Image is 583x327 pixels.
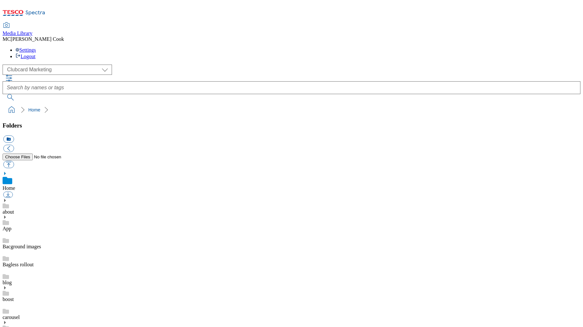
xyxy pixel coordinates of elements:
a: about [3,209,14,215]
a: Logout [15,54,35,59]
span: Media Library [3,31,32,36]
a: Home [28,107,40,112]
a: App [3,226,12,231]
a: carousel [3,314,20,320]
a: Bacground images [3,244,41,249]
a: blog [3,280,12,285]
span: MC [3,36,11,42]
input: Search by names or tags [3,81,580,94]
a: Settings [15,47,36,53]
nav: breadcrumb [3,104,580,116]
a: boost [3,296,14,302]
a: home [6,105,17,115]
span: [PERSON_NAME] Cook [11,36,64,42]
a: Media Library [3,23,32,36]
a: Bagless rollout [3,262,33,267]
h3: Folders [3,122,580,129]
a: Home [3,185,15,191]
